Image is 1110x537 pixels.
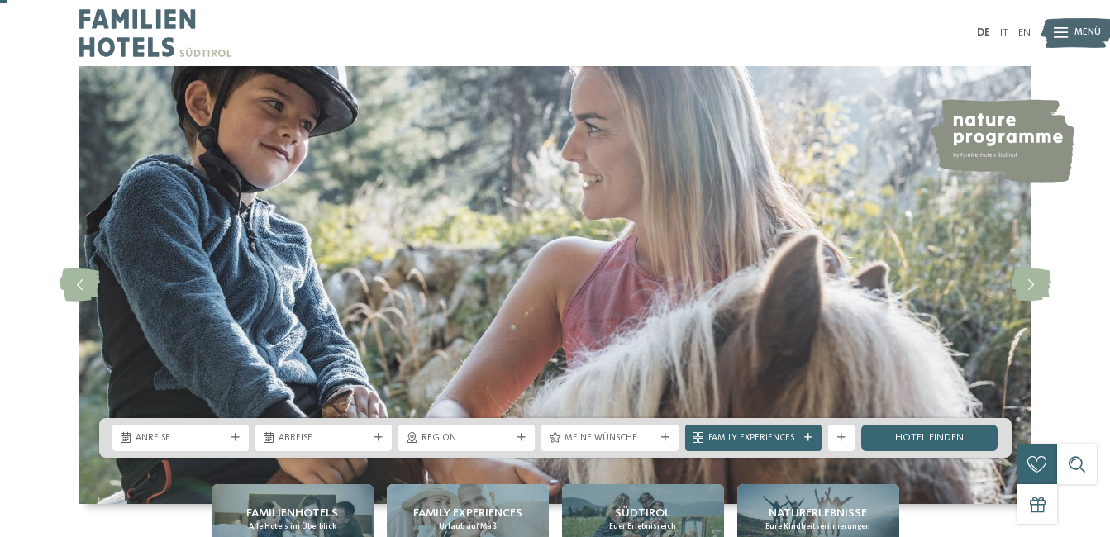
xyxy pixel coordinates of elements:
a: IT [1000,27,1008,38]
span: Family Experiences [413,505,522,521]
a: EN [1018,27,1031,38]
span: Eure Kindheitserinnerungen [765,521,870,532]
a: DE [977,27,990,38]
span: Family Experiences [708,432,798,445]
span: Alle Hotels im Überblick [249,521,336,532]
span: Familienhotels [246,505,338,521]
img: nature programme by Familienhotels Südtirol [929,99,1074,183]
span: Südtirol [615,505,670,521]
a: Hotel finden [861,425,998,451]
span: Menü [1074,26,1101,40]
img: Familienhotels Südtirol: The happy family places [79,66,1031,504]
span: Region [422,432,512,445]
span: Naturerlebnisse [769,505,867,521]
span: Anreise [136,432,226,445]
span: Urlaub auf Maß [439,521,497,532]
span: Meine Wünsche [565,432,655,445]
span: Euer Erlebnisreich [609,521,676,532]
span: Abreise [279,432,369,445]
